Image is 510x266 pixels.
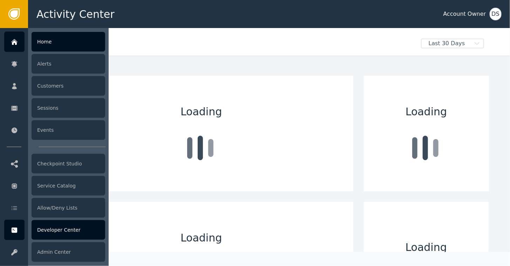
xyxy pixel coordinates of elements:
[36,6,115,22] span: Activity Center
[4,198,105,218] a: Allow/Deny Lists
[4,76,105,96] a: Customers
[4,54,105,74] a: Alerts
[4,176,105,196] a: Service Catalog
[4,154,105,174] a: Checkpoint Studio
[32,32,105,52] div: Home
[406,239,447,255] span: Loading
[181,230,222,246] span: Loading
[4,32,105,52] a: Home
[406,104,447,120] span: Loading
[4,98,105,118] a: Sessions
[4,242,105,262] a: Admin Center
[4,120,105,140] a: Events
[32,76,105,96] div: Customers
[32,176,105,196] div: Service Catalog
[49,39,416,54] div: Welcome
[181,104,222,120] span: Loading
[4,220,105,240] a: Developer Center
[490,8,502,20] button: DS
[32,198,105,218] div: Allow/Deny Lists
[416,39,489,48] button: Last 30 Days
[32,54,105,74] div: Alerts
[32,98,105,118] div: Sessions
[32,242,105,262] div: Admin Center
[422,39,472,48] span: Last 30 Days
[32,154,105,173] div: Checkpoint Studio
[32,220,105,240] div: Developer Center
[443,10,486,18] div: Account Owner
[32,120,105,140] div: Events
